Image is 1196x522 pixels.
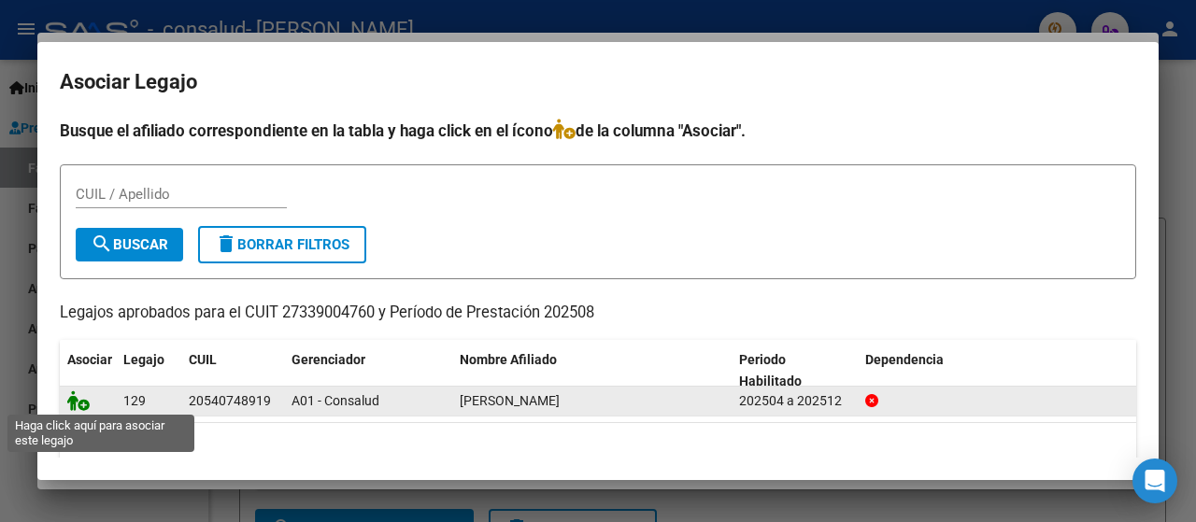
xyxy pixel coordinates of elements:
[123,352,164,367] span: Legajo
[292,393,379,408] span: A01 - Consalud
[60,340,116,402] datatable-header-cell: Asociar
[292,352,365,367] span: Gerenciador
[60,423,1136,470] div: 1 registros
[91,236,168,253] span: Buscar
[116,340,181,402] datatable-header-cell: Legajo
[452,340,732,402] datatable-header-cell: Nombre Afiliado
[198,226,366,263] button: Borrar Filtros
[60,64,1136,100] h2: Asociar Legajo
[76,228,183,261] button: Buscar
[460,393,560,408] span: NUÑEZ BENJAMIN ALEJANDRO
[284,340,452,402] datatable-header-cell: Gerenciador
[460,352,557,367] span: Nombre Afiliado
[1132,459,1177,503] div: Open Intercom Messenger
[739,352,802,388] span: Periodo Habilitado
[123,393,146,408] span: 129
[189,352,217,367] span: CUIL
[67,352,112,367] span: Asociar
[60,302,1136,325] p: Legajos aprobados para el CUIT 27339004760 y Período de Prestación 202508
[189,390,271,412] div: 20540748919
[739,390,850,412] div: 202504 a 202512
[858,340,1137,402] datatable-header-cell: Dependencia
[215,236,349,253] span: Borrar Filtros
[60,119,1136,143] h4: Busque el afiliado correspondiente en la tabla y haga click en el ícono de la columna "Asociar".
[91,233,113,255] mat-icon: search
[215,233,237,255] mat-icon: delete
[732,340,858,402] datatable-header-cell: Periodo Habilitado
[181,340,284,402] datatable-header-cell: CUIL
[865,352,944,367] span: Dependencia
